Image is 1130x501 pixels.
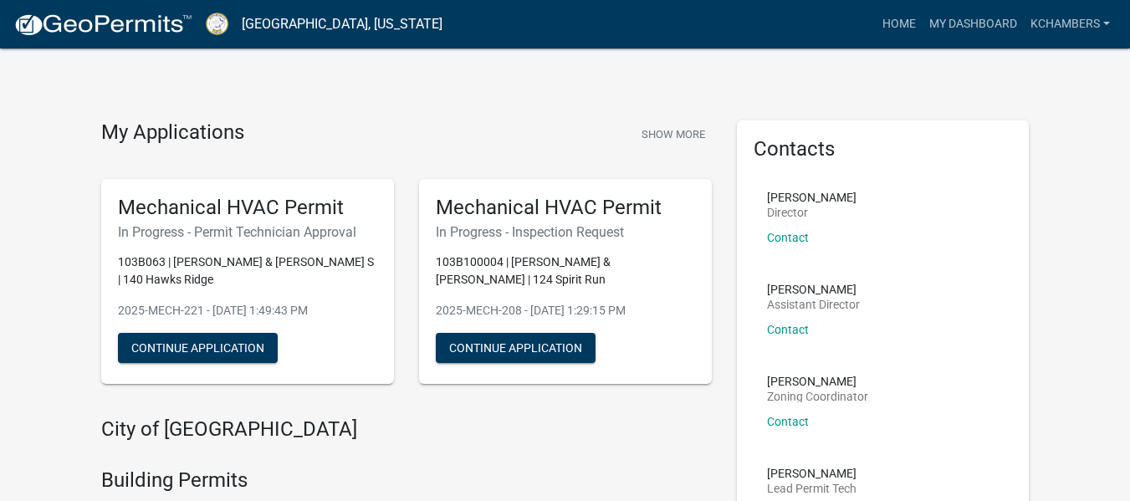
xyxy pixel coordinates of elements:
[101,468,712,493] h4: Building Permits
[118,333,278,363] button: Continue Application
[436,253,695,289] p: 103B100004 | [PERSON_NAME] & [PERSON_NAME] | 124 Spirit Run
[436,224,695,240] h6: In Progress - Inspection Request
[767,284,860,295] p: [PERSON_NAME]
[206,13,228,35] img: Putnam County, Georgia
[767,376,868,387] p: [PERSON_NAME]
[767,192,856,203] p: [PERSON_NAME]
[436,333,596,363] button: Continue Application
[118,302,377,320] p: 2025-MECH-221 - [DATE] 1:49:43 PM
[767,415,809,428] a: Contact
[242,10,442,38] a: [GEOGRAPHIC_DATA], [US_STATE]
[101,417,712,442] h4: City of [GEOGRAPHIC_DATA]
[767,323,809,336] a: Contact
[754,137,1013,161] h5: Contacts
[101,120,244,146] h4: My Applications
[1024,8,1117,40] a: Kchambers
[767,207,856,218] p: Director
[767,299,860,310] p: Assistant Director
[118,196,377,220] h5: Mechanical HVAC Permit
[436,196,695,220] h5: Mechanical HVAC Permit
[767,391,868,402] p: Zoning Coordinator
[767,231,809,244] a: Contact
[635,120,712,148] button: Show More
[923,8,1024,40] a: My Dashboard
[767,483,856,494] p: Lead Permit Tech
[118,224,377,240] h6: In Progress - Permit Technician Approval
[876,8,923,40] a: Home
[436,302,695,320] p: 2025-MECH-208 - [DATE] 1:29:15 PM
[767,468,856,479] p: [PERSON_NAME]
[118,253,377,289] p: 103B063 | [PERSON_NAME] & [PERSON_NAME] S | 140 Hawks Ridge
